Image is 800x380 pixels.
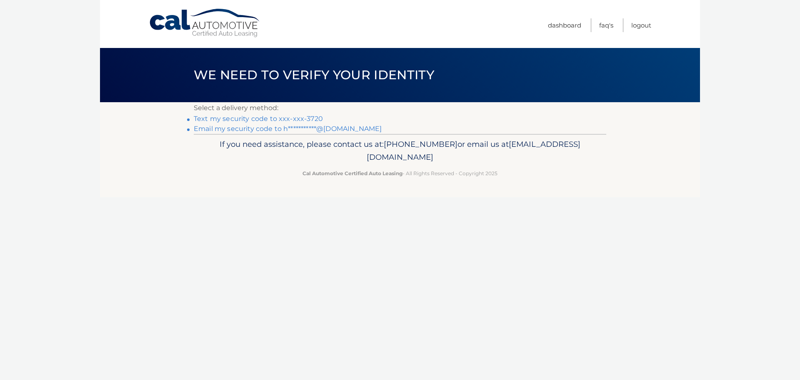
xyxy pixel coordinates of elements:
p: Select a delivery method: [194,102,606,114]
a: Text my security code to xxx-xxx-3720 [194,115,323,123]
a: Logout [631,18,651,32]
p: If you need assistance, please contact us at: or email us at [199,138,601,164]
span: We need to verify your identity [194,67,434,83]
span: [PHONE_NUMBER] [384,139,457,149]
a: Cal Automotive [149,8,261,38]
a: Dashboard [548,18,581,32]
a: FAQ's [599,18,613,32]
strong: Cal Automotive Certified Auto Leasing [302,170,402,176]
p: - All Rights Reserved - Copyright 2025 [199,169,601,178]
